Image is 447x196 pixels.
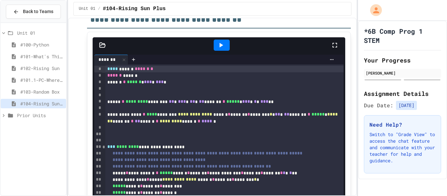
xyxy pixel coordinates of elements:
[20,88,63,95] span: #103-Random Box
[20,53,63,60] span: #101-What's This ??
[103,5,166,13] span: #104-Rising Sun Plus
[369,121,436,129] h3: Need Help?
[98,6,100,11] span: /
[364,101,393,109] span: Due Date:
[396,101,417,110] span: [DATE]
[364,56,441,65] h2: Your Progress
[20,77,63,83] span: #101.1-PC-Where am I?
[17,112,63,119] span: Prior Units
[17,29,63,36] span: Unit 01
[364,27,441,45] h1: *6B Comp Prog 1 STEM
[369,131,436,164] p: Switch to "Grade View" to access the chat feature and communicate with your teacher for help and ...
[363,3,384,18] div: My Account
[20,65,63,72] span: #102-Rising Sun
[364,89,441,98] h2: Assignment Details
[366,70,439,76] div: [PERSON_NAME]
[23,8,53,15] span: Back to Teams
[20,100,63,107] span: #104-Rising Sun Plus
[6,5,61,19] button: Back to Teams
[79,6,95,11] span: Unit 01
[20,41,63,48] span: #100-Python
